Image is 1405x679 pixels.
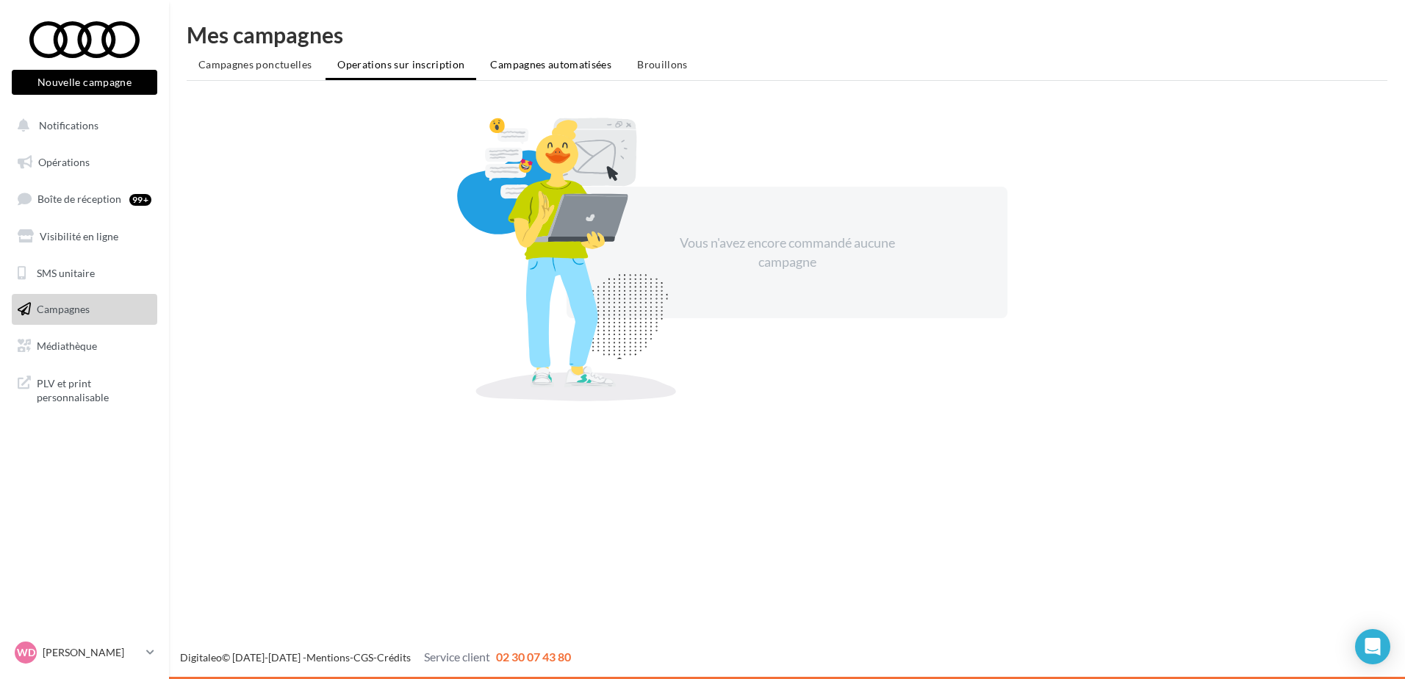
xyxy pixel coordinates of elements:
[37,266,95,279] span: SMS unitaire
[9,221,160,252] a: Visibilité en ligne
[37,193,121,205] span: Boîte de réception
[637,58,688,71] span: Brouillons
[496,650,571,664] span: 02 30 07 43 80
[187,24,1387,46] div: Mes campagnes
[306,651,350,664] a: Mentions
[353,651,373,664] a: CGS
[9,258,160,289] a: SMS unitaire
[40,230,118,242] span: Visibilité en ligne
[43,645,140,660] p: [PERSON_NAME]
[9,110,154,141] button: Notifications
[1355,629,1390,664] div: Open Intercom Messenger
[39,119,98,132] span: Notifications
[17,645,35,660] span: WD
[129,194,151,206] div: 99+
[37,373,151,405] span: PLV et print personnalisable
[9,367,160,411] a: PLV et print personnalisable
[37,303,90,315] span: Campagnes
[12,70,157,95] button: Nouvelle campagne
[38,156,90,168] span: Opérations
[12,639,157,667] a: WD [PERSON_NAME]
[180,651,571,664] span: © [DATE]-[DATE] - - -
[9,294,160,325] a: Campagnes
[9,183,160,215] a: Boîte de réception99+
[424,650,490,664] span: Service client
[9,147,160,178] a: Opérations
[377,651,411,664] a: Crédits
[9,331,160,362] a: Médiathèque
[490,58,611,71] span: Campagnes automatisées
[180,651,222,664] a: Digitaleo
[37,339,97,352] span: Médiathèque
[661,234,913,271] div: Vous n'avez encore commandé aucune campagne
[198,58,312,71] span: Campagnes ponctuelles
